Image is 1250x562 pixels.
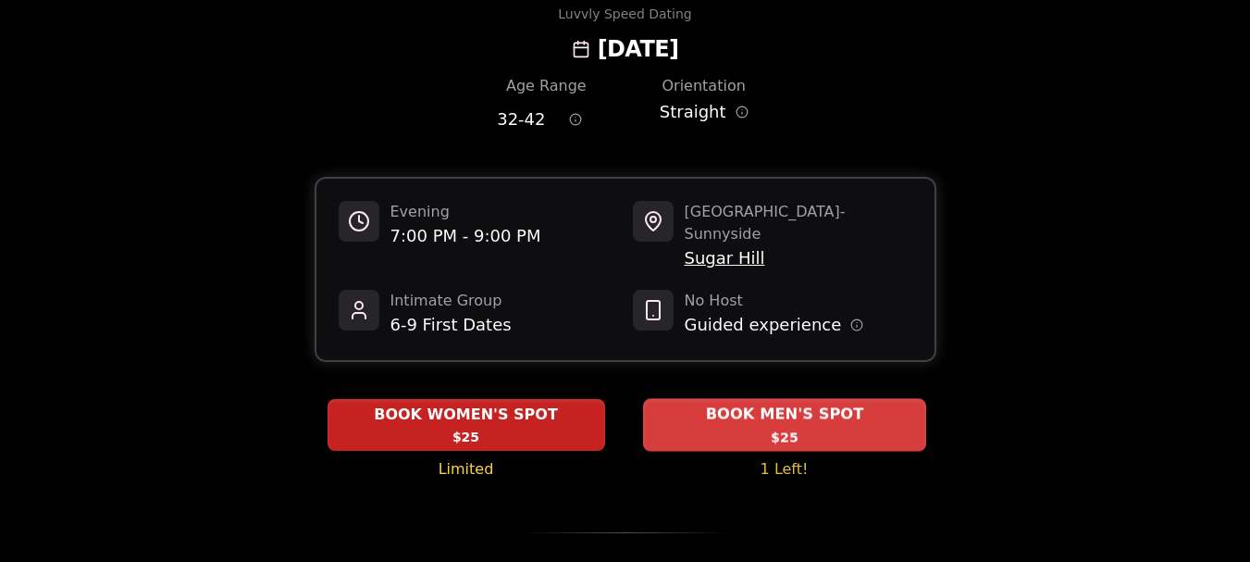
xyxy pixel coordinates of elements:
span: 1 Left! [761,458,809,481]
button: BOOK MEN'S SPOT - 1 Left! [643,398,926,451]
span: $25 [771,428,798,446]
button: Orientation information [736,106,749,119]
span: Evening [390,201,541,223]
span: 32 - 42 [497,106,545,132]
span: Straight [660,99,726,125]
div: Luvvly Speed Dating [558,5,691,23]
span: BOOK WOMEN'S SPOT [370,404,562,426]
button: BOOK WOMEN'S SPOT - Limited [328,399,605,451]
span: 6-9 First Dates [390,312,512,338]
div: Orientation [655,75,753,97]
span: Sugar Hill [685,245,912,271]
button: Age range information [555,99,596,140]
span: No Host [685,290,864,312]
h2: [DATE] [598,34,679,64]
span: Guided experience [685,312,842,338]
div: Age Range [497,75,595,97]
span: Intimate Group [390,290,512,312]
span: Limited [439,458,494,481]
button: Host information [850,318,863,331]
span: [GEOGRAPHIC_DATA] - Sunnyside [685,201,912,245]
span: 7:00 PM - 9:00 PM [390,223,541,249]
span: BOOK MEN'S SPOT [701,404,867,426]
span: $25 [452,428,479,446]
